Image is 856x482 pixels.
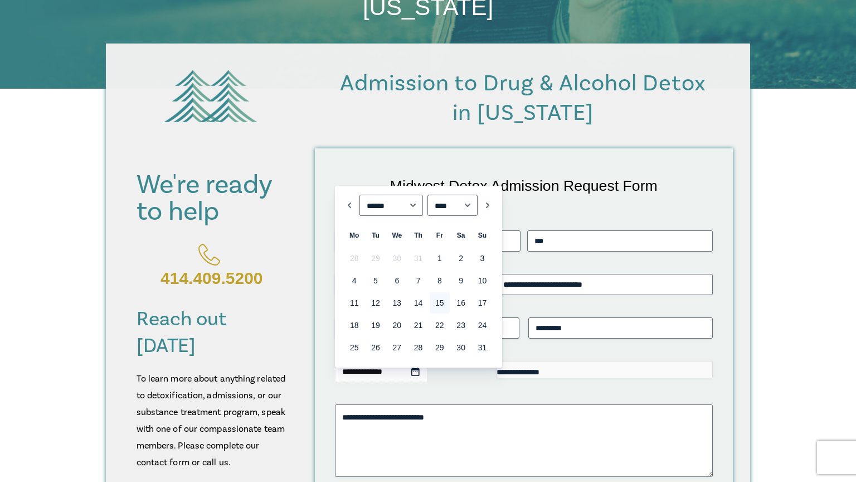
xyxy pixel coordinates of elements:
a: 14 [408,292,428,314]
span: We're ready to help [137,168,272,229]
span: 29 [366,248,386,269]
a: 29 [430,337,450,358]
h3: To learn more about anything related to detoxification, admissions, or our substance treatment pr... [137,370,287,471]
a: 28 [408,337,428,358]
a: 414.409.5200 [137,237,287,294]
a: 11 [344,292,364,314]
a: Previous [344,195,355,216]
a: 25 [344,337,364,358]
span: Sunday [478,232,487,239]
span: Wednesday [392,232,402,239]
a: 2 [451,248,471,269]
a: 23 [451,315,471,336]
a: 9 [451,270,471,291]
a: 3 [472,248,492,269]
span: Thursday [414,232,422,239]
a: 8 [430,270,450,291]
a: 26 [366,337,386,358]
span: Friday [436,232,443,239]
img: green tree logo-01 (1) [158,61,264,131]
a: 10 [472,270,492,291]
a: Next [482,195,493,216]
a: 6 [387,270,407,291]
a: 19 [366,315,386,336]
a: 12 [366,292,386,314]
span: Admission to Drug & Alcohol Detox in [US_STATE] [340,69,706,128]
span: 28 [344,248,364,269]
a: 1 [430,248,450,269]
a: 18 [344,315,364,336]
a: 5 [366,270,386,291]
span: Tuesday [372,232,380,239]
a: 16 [451,292,471,314]
a: 7 [408,270,428,291]
a: 22 [430,315,450,336]
span: Monday [349,232,359,239]
span: Midwest Detox Admission Request Form [390,177,658,194]
select: Select month [359,195,424,216]
span: 30 [387,248,407,269]
a: 27 [387,337,407,358]
a: 30 [451,337,471,358]
span: 414.409.5200 [160,269,263,287]
a: 13 [387,292,407,314]
a: 15 [430,292,450,314]
a: 4 [344,270,364,291]
span: Saturday [457,232,465,239]
span: 31 [408,248,428,269]
a: 31 [472,337,492,358]
a: 17 [472,292,492,314]
select: Select year [427,195,478,216]
a: 24 [472,315,492,336]
a: 20 [387,315,407,336]
span: Reach out [DATE] [137,306,227,359]
a: 21 [408,315,428,336]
